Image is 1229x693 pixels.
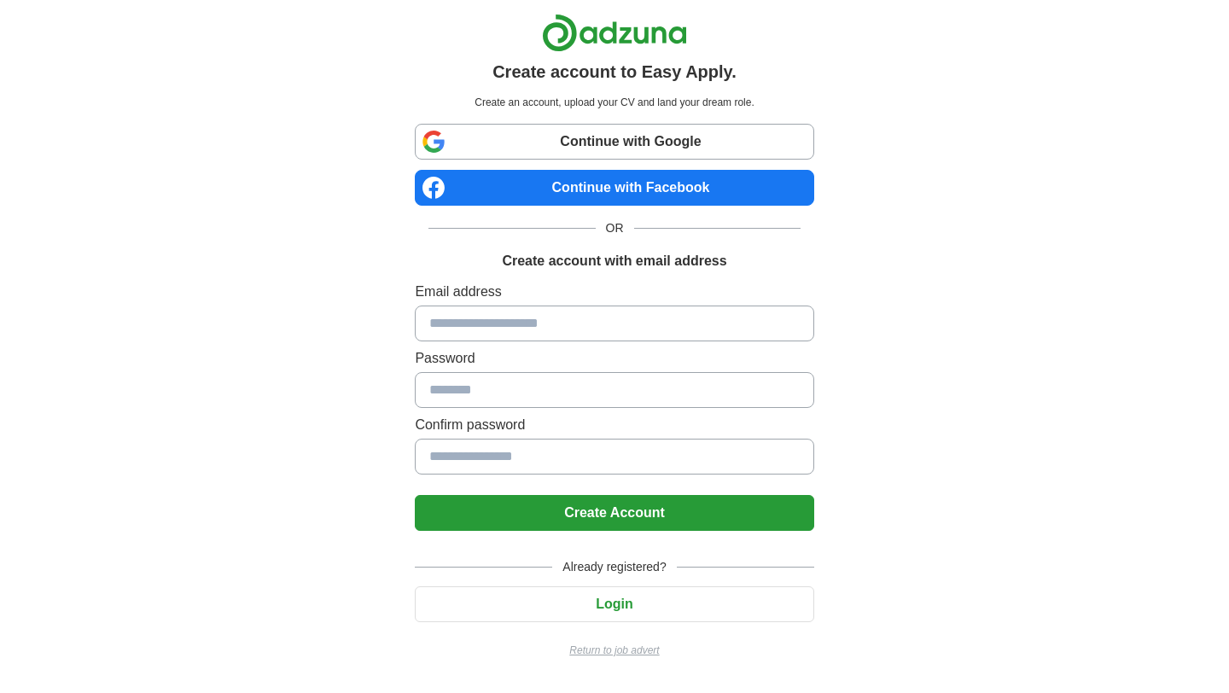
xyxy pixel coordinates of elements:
h1: Create account to Easy Apply. [492,59,737,84]
a: Continue with Google [415,124,813,160]
a: Continue with Facebook [415,170,813,206]
label: Password [415,348,813,369]
a: Login [415,597,813,611]
label: Email address [415,282,813,302]
a: Return to job advert [415,643,813,658]
span: OR [596,219,634,237]
label: Confirm password [415,415,813,435]
h1: Create account with email address [502,251,726,271]
p: Create an account, upload your CV and land your dream role. [418,95,810,110]
span: Already registered? [552,558,676,576]
button: Create Account [415,495,813,531]
button: Login [415,586,813,622]
img: Adzuna logo [542,14,687,52]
